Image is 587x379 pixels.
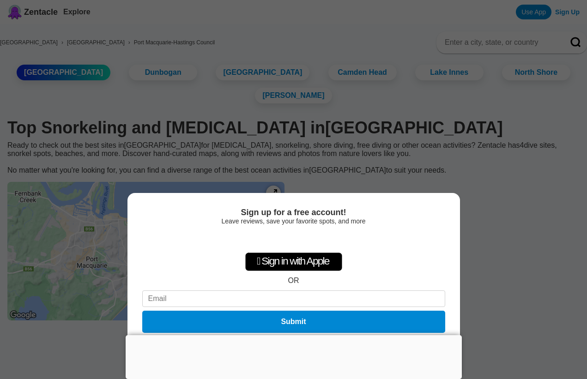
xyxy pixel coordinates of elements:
div: Sign in with Apple [245,253,342,271]
iframe: Advertisement [126,335,462,377]
iframe: Sign in with Google Button [247,229,341,250]
div: Sign up for a free account! [142,208,445,217]
div: Sign in with Google. Opens in new tab [251,229,336,250]
input: Email [142,290,445,307]
div: OR [288,277,299,285]
iframe: Sign in with Google Dialog [397,9,578,140]
div: Leave reviews, save your favorite spots, and more [142,217,445,225]
button: Submit [142,311,445,333]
